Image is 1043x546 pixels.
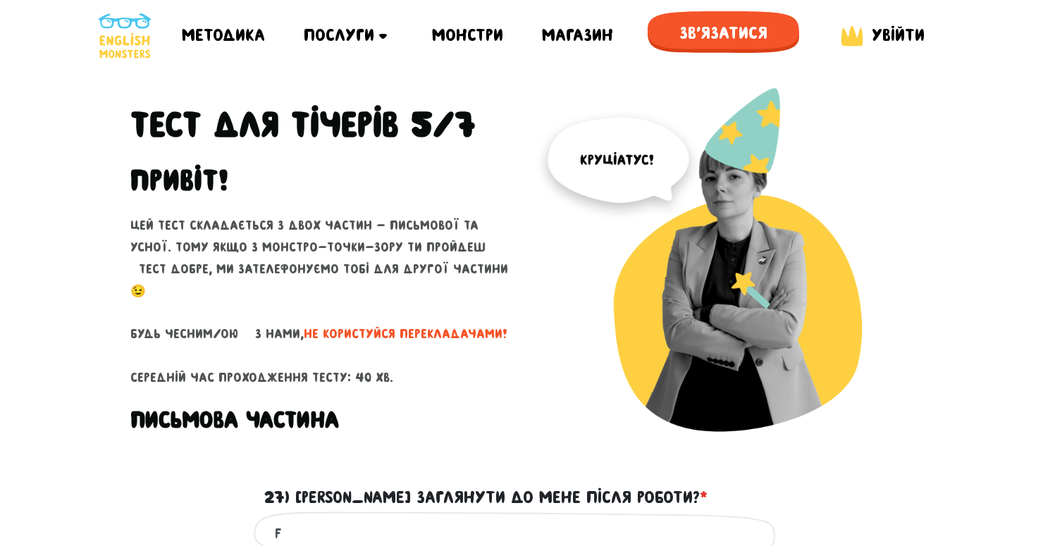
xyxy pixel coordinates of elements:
[264,484,708,511] label: 27) [PERSON_NAME] заглянути до мене після роботи?
[532,87,913,467] img: English Monsters test
[304,327,507,341] span: не користуйся перекладачами!
[99,13,151,58] img: English Monsters
[838,23,866,49] img: English Monsters login
[130,163,228,198] h2: Привіт!
[648,11,799,60] a: Зв'язатися
[130,215,511,388] p: Цей тест складається з двох частин - письмової та усної. Тому якщо з монстро-точки-зору ти пройде...
[130,406,339,434] h3: Письмова частина
[130,104,511,146] h1: Тест для тічерів 5/7
[648,11,799,55] span: Зв'язатися
[872,25,925,44] span: Увійти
